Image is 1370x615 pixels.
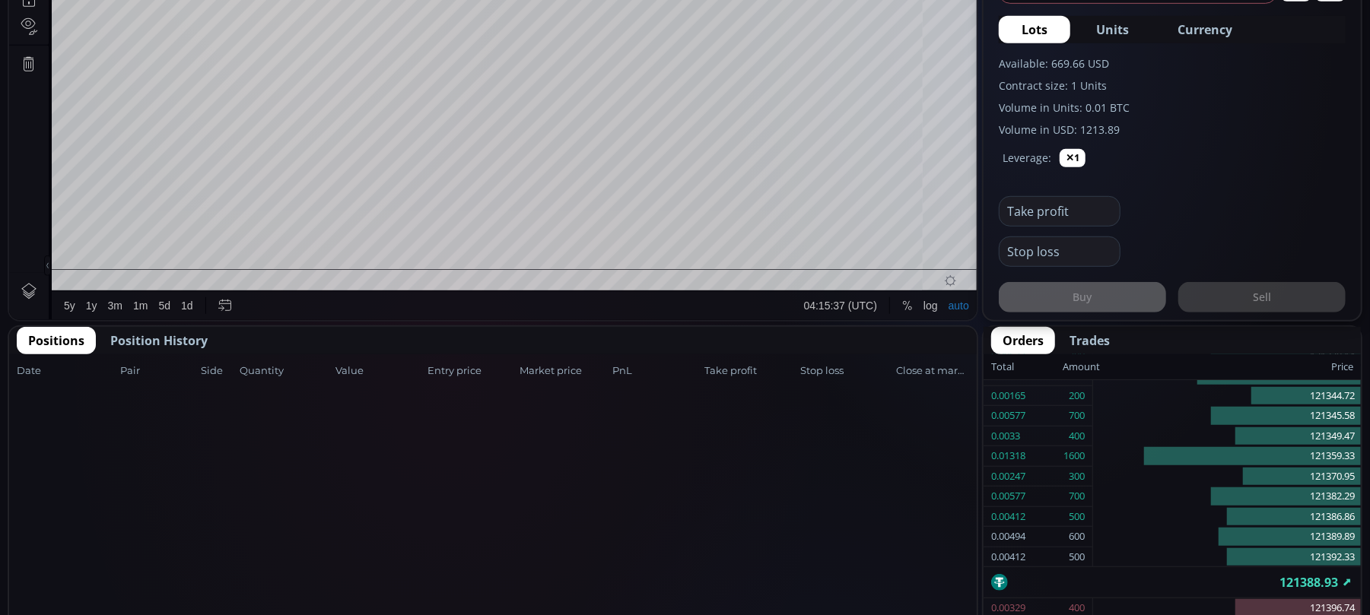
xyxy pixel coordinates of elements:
div: Amount [1063,357,1100,377]
span: Position History [110,331,208,350]
div: 500 [1069,547,1085,567]
span: Close at market [896,363,969,379]
span: Entry price [428,363,515,379]
span: Trades [1070,331,1110,350]
div: 0.00412 [991,507,1025,527]
div: 122229.66 [249,37,295,49]
button: Trades [1058,327,1121,354]
span: Take profit [704,363,796,379]
div: +55.98 (+0.05%) [417,37,491,49]
span: Currency [1178,21,1232,39]
div: L [300,37,307,49]
div: 121388.93 [366,37,412,49]
span: Date [17,363,116,379]
div: O [181,37,189,49]
div: 121389.89 [1093,527,1361,547]
div: 700 [1069,406,1085,426]
label: Volume in USD: 1213.89 [999,122,1346,138]
button: Currency [1155,16,1255,43]
div: 400 [1069,426,1085,446]
div: 121388.93 [984,567,1361,598]
div: Indicators [284,8,330,21]
button: Lots [999,16,1070,43]
span: Quantity [240,363,331,379]
div: 121332.96 [190,37,237,49]
span: PnL [612,363,700,379]
div: C [358,37,366,49]
div: 0.00247 [991,467,1025,487]
div: 121382.29 [1093,487,1361,507]
label: Contract size: 1 Units [999,78,1346,94]
div: 600 [1069,527,1085,547]
label: Available: 669.66 USD [999,55,1346,71]
div:  [14,203,26,217]
span: Side [201,363,235,379]
span: Orders [1003,331,1044,350]
span: Market price [520,363,608,379]
div: 0.00577 [991,406,1025,426]
div: 121359.33 [1093,446,1361,467]
button: Orders [991,327,1055,354]
div: 121386.86 [1093,507,1361,528]
div: Total [991,357,1063,377]
span: Pair [120,363,196,379]
label: Leverage: [1003,150,1051,166]
div: Bitcoin [98,35,144,49]
div: Compare [205,8,249,21]
div: Market open [155,35,169,49]
button: Units [1073,16,1152,43]
div: 500 [1069,507,1085,527]
div: 121345.58 [1093,406,1361,426]
div: 0.0033 [991,426,1020,446]
span: Positions [28,331,84,350]
div: 0.00494 [991,527,1025,547]
div: 200 [1069,386,1085,406]
div: 2.626K [88,55,119,66]
div: 121349.47 [1093,426,1361,447]
div: Volume [49,55,82,66]
div: 121066.14 [307,37,353,49]
div: 121392.33 [1093,547,1361,567]
button: ✕1 [1060,149,1086,167]
div: 121344.72 [1093,386,1361,407]
div: 0.00577 [991,487,1025,506]
div: 1D [74,35,98,49]
span: Value [335,363,423,379]
span: Stop loss [800,363,892,379]
div: 700 [1069,487,1085,506]
div: BTC [49,35,74,49]
div: D [129,8,137,21]
button: Positions [17,327,96,354]
div: 1600 [1063,446,1085,466]
button: Position History [99,327,219,354]
span: Lots [1022,21,1047,39]
div: 0.00412 [991,547,1025,567]
label: Volume in Units: 0.01 BTC [999,100,1346,116]
div: 0.01318 [991,446,1025,466]
div: Price [1100,357,1353,377]
div: 0.00165 [991,386,1025,406]
span: Units [1096,21,1129,39]
div: 121370.95 [1093,467,1361,487]
div: H [241,37,249,49]
div: 300 [1069,467,1085,487]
